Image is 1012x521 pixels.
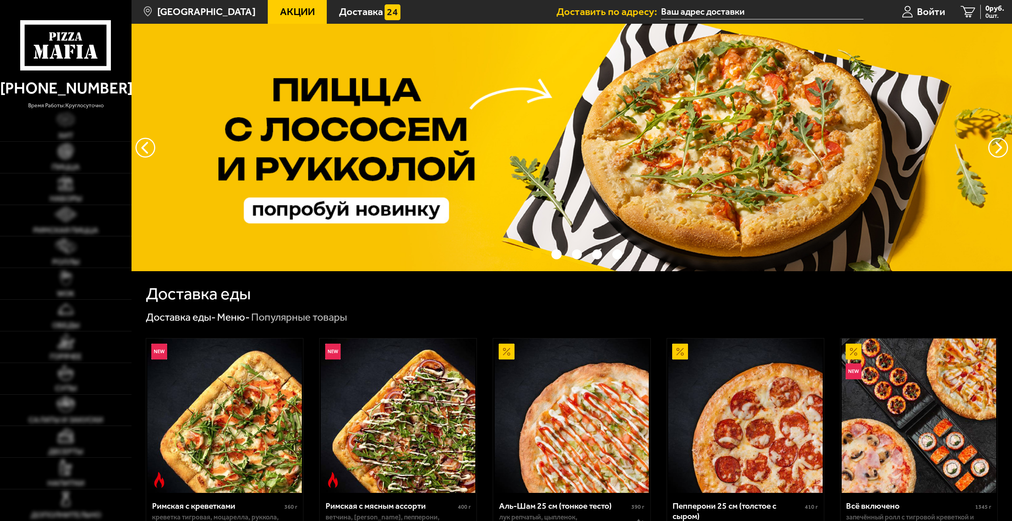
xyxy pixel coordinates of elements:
[805,504,818,510] span: 410 г
[592,249,602,260] button: точки переключения
[52,321,80,329] span: Обеды
[29,416,103,424] span: Салаты и закуски
[52,163,80,171] span: Пицца
[146,311,216,323] a: Доставка еды-
[840,338,997,493] a: АкционныйНовинкаВсё включено
[988,138,1008,158] button: предыдущий
[280,7,315,17] span: Акции
[572,249,582,260] button: точки переключения
[612,249,623,260] button: точки переключения
[147,338,302,493] img: Римская с креветками
[551,249,562,260] button: точки переключения
[557,7,661,17] span: Доставить по адресу:
[661,5,863,19] input: Ваш адрес доставки
[50,195,82,203] span: Наборы
[320,338,476,493] a: НовинкаОстрое блюдоРимская с мясным ассорти
[499,344,515,359] img: Акционный
[146,338,303,493] a: НовинкаОстрое блюдоРимская с креветками
[48,448,83,456] span: Десерты
[985,13,1004,19] span: 0 шт.
[985,5,1004,12] span: 0 руб.
[48,479,84,487] span: Напитки
[251,310,347,324] div: Популярные товары
[917,7,945,17] span: Войти
[284,504,297,510] span: 360 г
[631,504,644,510] span: 390 г
[495,338,649,493] img: Аль-Шам 25 см (тонкое тесто)
[667,338,824,493] a: АкционныйПепперони 25 см (толстое с сыром)
[321,338,475,493] img: Римская с мясным ассорти
[157,7,255,17] span: [GEOGRAPHIC_DATA]
[52,258,80,266] span: Роллы
[668,338,823,493] img: Пепперони 25 см (толстое с сыром)
[33,226,98,234] span: Римская пицца
[135,138,155,158] button: следующий
[57,290,74,298] span: WOK
[31,511,101,519] span: Дополнительно
[151,344,167,359] img: Новинка
[846,344,861,359] img: Акционный
[531,249,541,260] button: точки переключения
[385,4,400,20] img: 15daf4d41897b9f0e9f617042186c801.svg
[846,501,973,511] div: Всё включено
[325,344,341,359] img: Новинка
[458,504,471,510] span: 400 г
[151,472,167,488] img: Острое блюдо
[975,504,991,510] span: 1345 г
[842,338,996,493] img: Всё включено
[325,472,341,488] img: Острое блюдо
[673,501,803,521] div: Пепперони 25 см (толстое с сыром)
[846,363,861,379] img: Новинка
[499,501,629,511] div: Аль-Шам 25 см (тонкое тесто)
[55,384,77,392] span: Супы
[50,353,82,361] span: Горячее
[146,285,251,302] h1: Доставка еды
[339,7,383,17] span: Доставка
[326,501,456,511] div: Римская с мясным ассорти
[152,501,282,511] div: Римская с креветками
[217,311,250,323] a: Меню-
[493,338,650,493] a: АкционныйАль-Шам 25 см (тонкое тесто)
[58,132,73,140] span: Хит
[672,344,688,359] img: Акционный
